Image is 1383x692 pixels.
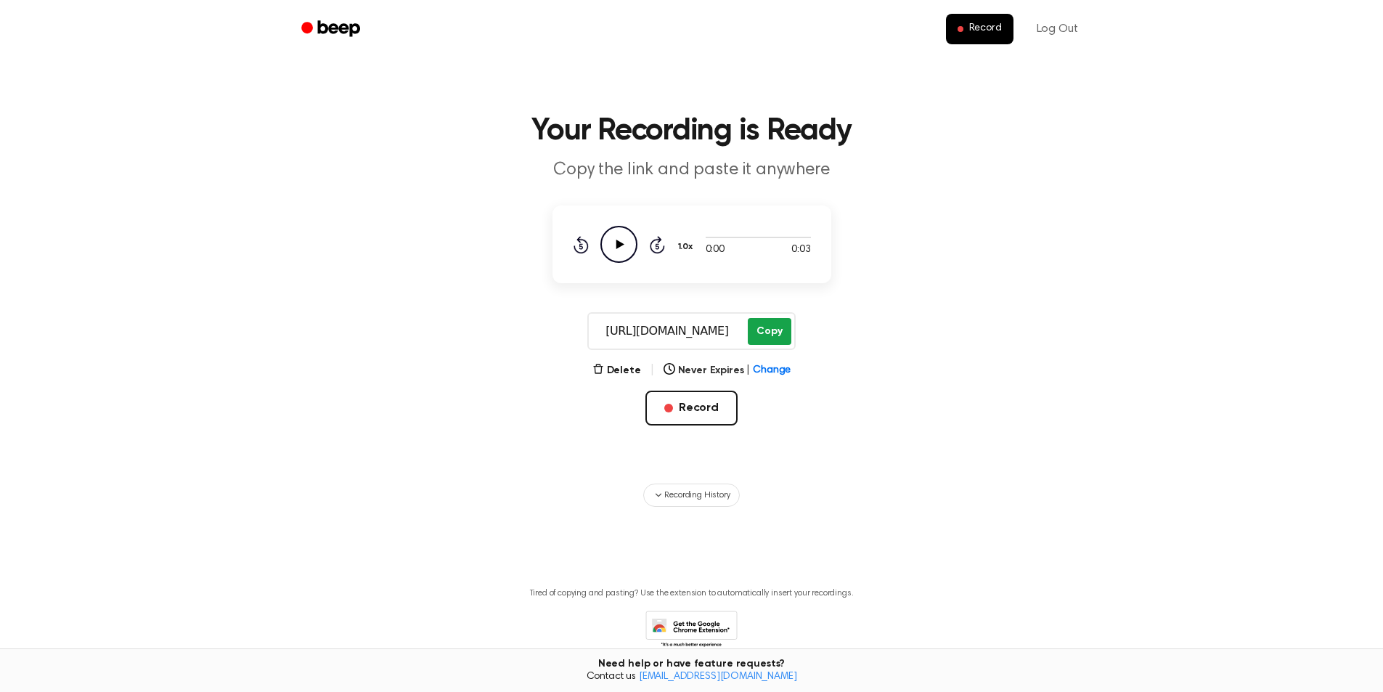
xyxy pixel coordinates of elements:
[664,489,730,502] span: Recording History
[650,362,655,379] span: |
[677,235,698,259] button: 1.0x
[753,363,791,378] span: Change
[639,672,797,682] a: [EMAIL_ADDRESS][DOMAIN_NAME]
[291,15,373,44] a: Beep
[664,363,791,378] button: Never Expires|Change
[643,484,739,507] button: Recording History
[592,363,641,378] button: Delete
[9,671,1374,684] span: Contact us
[791,243,810,258] span: 0:03
[746,363,750,378] span: |
[969,23,1002,36] span: Record
[530,588,854,599] p: Tired of copying and pasting? Use the extension to automatically insert your recordings.
[946,14,1013,44] button: Record
[645,391,738,426] button: Record
[706,243,725,258] span: 0:00
[748,318,791,345] button: Copy
[1022,12,1093,46] a: Log Out
[320,116,1064,147] h1: Your Recording is Ready
[413,158,971,182] p: Copy the link and paste it anywhere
